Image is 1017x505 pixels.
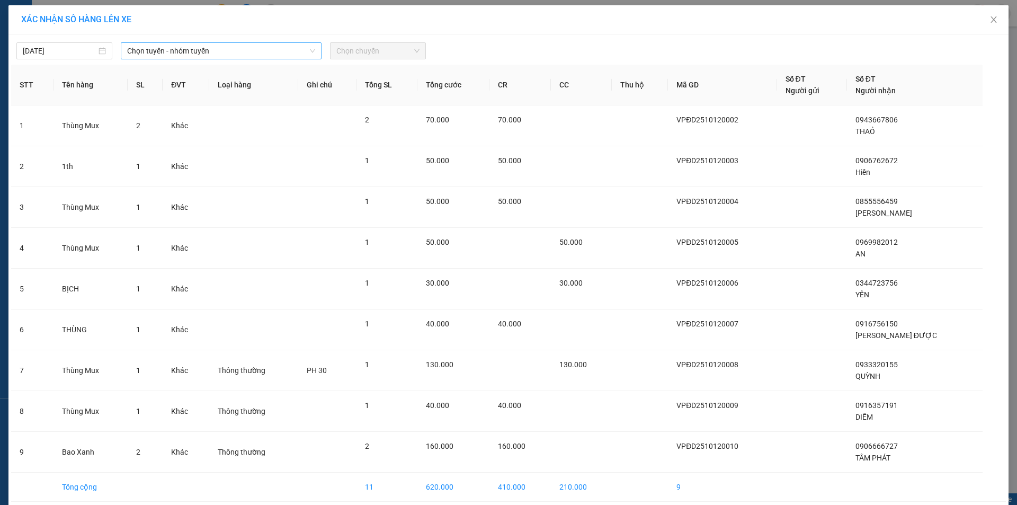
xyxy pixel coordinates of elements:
[676,442,738,450] span: VPĐD2510120010
[498,156,521,165] span: 50.000
[336,43,420,59] span: Chọn chuyến
[676,238,738,246] span: VPĐD2510120005
[426,116,449,124] span: 70.000
[855,250,866,258] span: AN
[163,146,209,187] td: Khác
[855,75,876,83] span: Số ĐT
[855,279,898,287] span: 0344723756
[498,442,525,450] span: 160.000
[498,197,521,206] span: 50.000
[855,331,937,340] span: [PERSON_NAME] ĐƯỢC
[163,432,209,473] td: Khác
[53,105,128,146] td: Thùng Mux
[855,401,898,410] span: 0916357191
[209,432,298,473] td: Thông thường
[11,105,53,146] td: 1
[127,43,315,59] span: Chọn tuyến - nhóm tuyến
[11,228,53,269] td: 4
[11,269,53,309] td: 5
[855,86,896,95] span: Người nhận
[11,350,53,391] td: 7
[11,309,53,350] td: 6
[426,401,449,410] span: 40.000
[136,366,140,375] span: 1
[99,39,443,52] li: Hotline: 02839552959
[136,162,140,171] span: 1
[163,350,209,391] td: Khác
[855,372,880,380] span: QUỲNH
[136,325,140,334] span: 1
[426,197,449,206] span: 50.000
[786,75,806,83] span: Số ĐT
[426,279,449,287] span: 30.000
[136,448,140,456] span: 2
[53,309,128,350] td: THÙNG
[551,473,612,502] td: 210.000
[676,279,738,287] span: VPĐD2510120006
[298,65,356,105] th: Ghi chú
[498,320,521,328] span: 40.000
[163,269,209,309] td: Khác
[163,228,209,269] td: Khác
[209,391,298,432] td: Thông thường
[11,65,53,105] th: STT
[136,285,140,293] span: 1
[855,197,898,206] span: 0855556459
[53,432,128,473] td: Bao Xanh
[128,65,163,105] th: SL
[365,360,369,369] span: 1
[356,65,417,105] th: Tổng SL
[53,269,128,309] td: BỊCH
[365,320,369,328] span: 1
[855,320,898,328] span: 0916756150
[365,279,369,287] span: 1
[53,350,128,391] td: Thùng Mux
[559,279,583,287] span: 30.000
[668,65,777,105] th: Mã GD
[676,156,738,165] span: VPĐD2510120003
[53,228,128,269] td: Thùng Mux
[855,238,898,246] span: 0969982012
[307,366,327,375] span: PH 30
[53,391,128,432] td: Thùng Mux
[676,197,738,206] span: VPĐD2510120004
[426,360,453,369] span: 130.000
[309,48,316,54] span: down
[13,77,128,94] b: GỬI : VP Đầm Dơi
[53,65,128,105] th: Tên hàng
[163,65,209,105] th: ĐVT
[855,116,898,124] span: 0943667806
[365,238,369,246] span: 1
[11,187,53,228] td: 3
[163,391,209,432] td: Khác
[426,442,453,450] span: 160.000
[417,65,489,105] th: Tổng cước
[365,401,369,410] span: 1
[11,146,53,187] td: 2
[209,65,298,105] th: Loại hàng
[855,168,870,176] span: Hiền
[136,203,140,211] span: 1
[676,116,738,124] span: VPĐD2510120002
[855,454,890,462] span: TÂM PHÁT
[23,45,96,57] input: 12/10/2025
[855,156,898,165] span: 0906762672
[99,26,443,39] li: 26 Phó Cơ Điều, Phường 12
[676,320,738,328] span: VPĐD2510120007
[136,121,140,130] span: 2
[551,65,612,105] th: CC
[53,187,128,228] td: Thùng Mux
[11,432,53,473] td: 9
[53,473,128,502] td: Tổng cộng
[209,350,298,391] td: Thông thường
[136,244,140,252] span: 1
[365,116,369,124] span: 2
[676,401,738,410] span: VPĐD2510120009
[13,13,66,66] img: logo.jpg
[489,65,551,105] th: CR
[498,401,521,410] span: 40.000
[136,407,140,415] span: 1
[855,209,912,217] span: [PERSON_NAME]
[668,473,777,502] td: 9
[426,238,449,246] span: 50.000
